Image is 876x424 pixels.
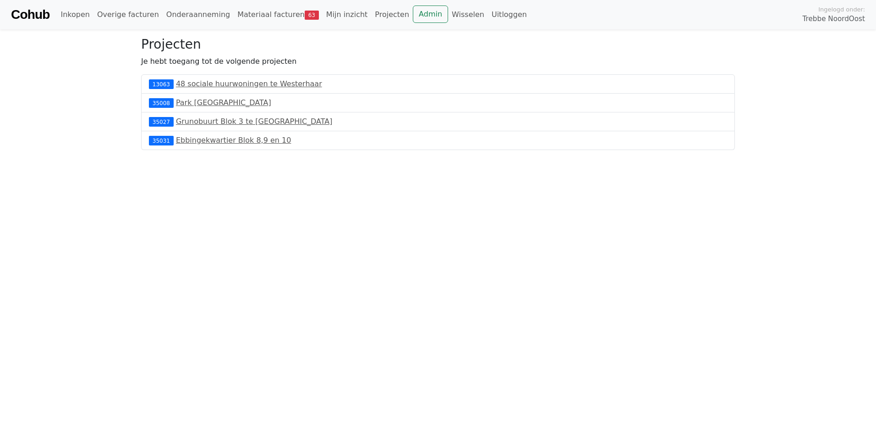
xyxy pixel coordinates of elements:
[176,98,271,107] a: Park [GEOGRAPHIC_DATA]
[163,6,234,24] a: Onderaanneming
[488,6,531,24] a: Uitloggen
[176,136,291,145] a: Ebbingekwartier Blok 8,9 en 10
[448,6,488,24] a: Wisselen
[176,79,322,88] a: 48 sociale huurwoningen te Westerhaar
[149,117,174,126] div: 35027
[149,98,174,107] div: 35008
[176,117,333,126] a: Grunobuurt Blok 3 te [GEOGRAPHIC_DATA]
[323,6,372,24] a: Mijn inzicht
[149,79,174,89] div: 13063
[305,11,319,20] span: 63
[234,6,323,24] a: Materiaal facturen63
[818,5,865,14] span: Ingelogd onder:
[371,6,413,24] a: Projecten
[141,37,735,52] h3: Projecten
[413,6,448,23] a: Admin
[11,4,49,26] a: Cohub
[93,6,163,24] a: Overige facturen
[803,14,865,24] span: Trebbe NoordOost
[57,6,93,24] a: Inkopen
[141,56,735,67] p: Je hebt toegang tot de volgende projecten
[149,136,174,145] div: 35031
